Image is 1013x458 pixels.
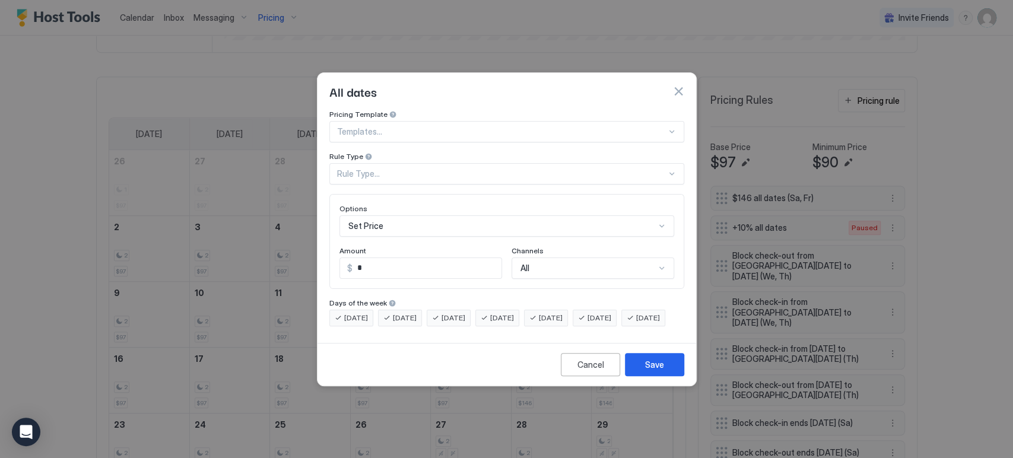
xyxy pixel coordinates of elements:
[636,313,660,323] span: [DATE]
[329,151,363,160] span: Rule Type
[441,313,465,323] span: [DATE]
[588,313,611,323] span: [DATE]
[512,246,544,255] span: Channels
[577,358,604,371] div: Cancel
[339,246,366,255] span: Amount
[329,82,376,100] span: All dates
[539,313,563,323] span: [DATE]
[645,358,664,371] div: Save
[392,313,416,323] span: [DATE]
[329,109,387,118] span: Pricing Template
[344,313,367,323] span: [DATE]
[336,168,666,179] div: Rule Type...
[329,298,386,307] span: Days of the week
[348,221,383,231] span: Set Price
[12,418,40,446] div: Open Intercom Messenger
[339,203,367,212] span: Options
[625,353,684,376] button: Save
[352,258,501,278] input: Input Field
[520,263,529,273] span: All
[347,263,352,273] span: $
[490,313,513,323] span: [DATE]
[561,353,620,376] button: Cancel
